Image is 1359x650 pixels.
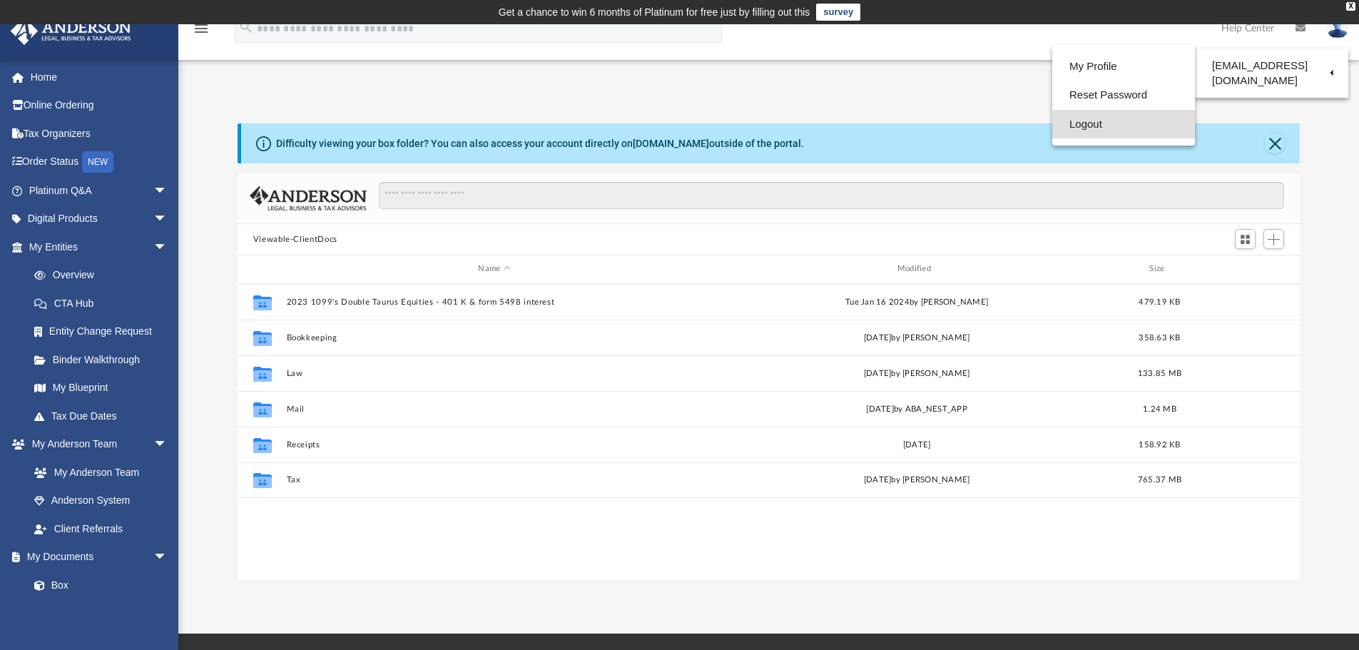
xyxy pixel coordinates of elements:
button: 2023 1099's Double Taurus Equities - 401 K & form 5498 interest [286,298,702,307]
a: My Profile [1052,52,1195,81]
div: Tue Jan 16 2024 by [PERSON_NAME] [708,295,1124,308]
div: id [1194,263,1294,275]
i: menu [193,20,210,37]
a: Platinum Q&Aarrow_drop_down [10,176,189,205]
span: 158.92 KB [1139,440,1180,448]
a: Home [10,63,189,91]
a: Meeting Minutes [20,599,182,628]
a: menu [193,27,210,37]
span: arrow_drop_down [153,430,182,459]
a: Binder Walkthrough [20,345,189,374]
div: id [244,263,280,275]
div: Size [1131,263,1188,275]
div: Modified [708,263,1125,275]
div: close [1346,2,1355,11]
a: Box [20,571,175,599]
a: survey [816,4,860,21]
div: [DATE] by [PERSON_NAME] [708,367,1124,380]
span: arrow_drop_down [153,233,182,262]
input: Search files and folders [379,182,1284,209]
span: arrow_drop_down [153,205,182,234]
button: Close [1265,133,1285,153]
button: Add [1263,229,1285,249]
a: Digital Productsarrow_drop_down [10,205,189,233]
a: My Anderson Team [20,458,175,487]
button: Viewable-ClientDocs [253,233,337,246]
div: NEW [82,151,113,173]
a: Logout [1052,110,1195,139]
a: [DOMAIN_NAME] [633,138,709,149]
img: User Pic [1327,18,1348,39]
span: 479.19 KB [1139,298,1180,305]
div: Name [285,263,702,275]
button: Switch to Grid View [1235,229,1256,249]
button: Tax [286,475,702,484]
a: Order StatusNEW [10,148,189,177]
button: Bookkeeping [286,333,702,342]
a: CTA Hub [20,289,189,318]
div: [DATE] by ABA_NEST_APP [708,402,1124,415]
a: Tax Due Dates [20,402,189,430]
span: arrow_drop_down [153,176,182,205]
a: Entity Change Request [20,318,189,346]
img: Anderson Advisors Platinum Portal [6,17,136,45]
div: Get a chance to win 6 months of Platinum for free just by filling out this [499,4,810,21]
span: 358.63 KB [1139,333,1180,341]
span: 1.24 MB [1143,405,1176,412]
div: [DATE] by [PERSON_NAME] [708,474,1124,487]
a: My Documentsarrow_drop_down [10,543,182,572]
span: 133.85 MB [1138,369,1181,377]
span: arrow_drop_down [153,543,182,572]
span: 765.37 MB [1138,476,1181,484]
div: grid [238,284,1301,579]
a: Tax Organizers [10,119,189,148]
button: Law [286,369,702,378]
a: [EMAIL_ADDRESS][DOMAIN_NAME] [1195,52,1348,94]
div: Difficulty viewing your box folder? You can also access your account directly on outside of the p... [276,136,804,151]
a: My Blueprint [20,374,182,402]
a: My Anderson Teamarrow_drop_down [10,430,182,459]
a: Client Referrals [20,514,182,543]
a: My Entitiesarrow_drop_down [10,233,189,261]
div: [DATE] [708,438,1124,451]
div: [DATE] by [PERSON_NAME] [708,331,1124,344]
button: Mail [286,405,702,414]
a: Reset Password [1052,81,1195,110]
a: Overview [20,261,189,290]
a: Anderson System [20,487,182,515]
button: Receipts [286,440,702,450]
a: Online Ordering [10,91,189,120]
i: search [238,19,254,35]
